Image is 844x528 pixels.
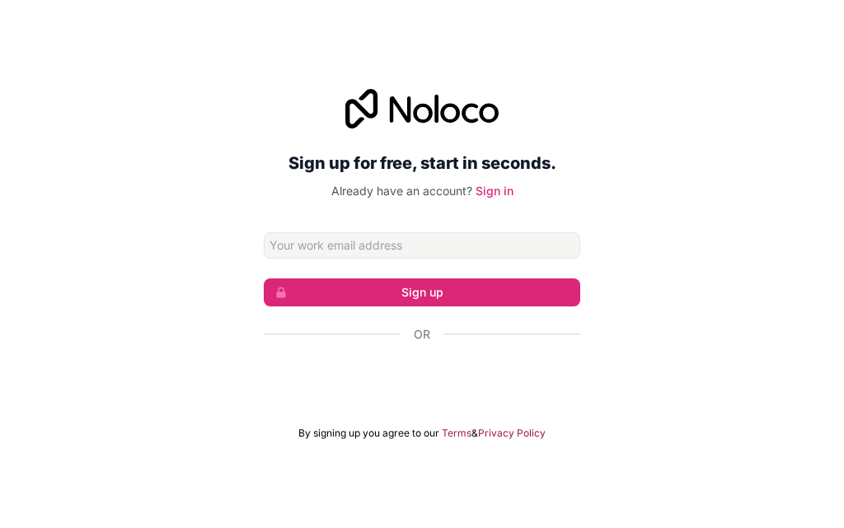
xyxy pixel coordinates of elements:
[478,427,546,440] a: Privacy Policy
[476,184,513,198] a: Sign in
[442,427,471,440] a: Terms
[298,427,439,440] span: By signing up you agree to our
[471,427,478,440] span: &
[264,278,580,306] button: Sign up
[331,184,472,198] span: Already have an account?
[264,232,580,259] input: Email address
[414,326,430,343] span: Or
[264,148,580,178] h2: Sign up for free, start in seconds.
